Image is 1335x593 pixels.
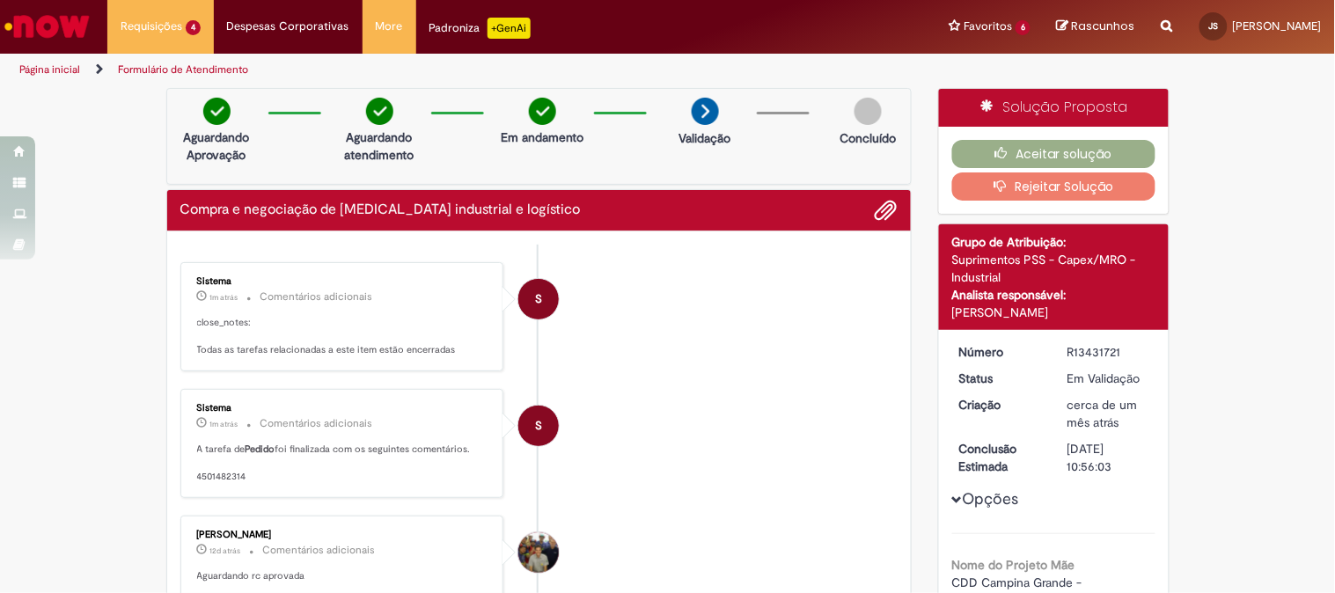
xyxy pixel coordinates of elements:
[535,405,542,447] span: S
[197,443,490,484] p: A tarefa de foi finalizada com os seguintes comentários. 4501482314
[227,18,349,35] span: Despesas Corporativas
[197,316,490,357] p: close_notes: Todas as tarefas relacionadas a este item estão encerradas
[679,129,731,147] p: Validação
[946,343,1054,361] dt: Número
[203,98,231,125] img: check-circle-green.png
[263,543,376,558] small: Comentários adicionais
[260,289,373,304] small: Comentários adicionais
[1016,20,1031,35] span: 6
[210,419,238,429] time: 29/09/2025 11:50:09
[952,557,1075,573] b: Nome do Projeto Mãe
[1067,396,1149,431] div: 20/08/2025 10:55:59
[1067,440,1149,475] div: [DATE] 10:56:03
[210,292,238,303] span: 1m atrás
[197,569,490,583] p: Aguardando rc aprovada
[180,202,581,218] h2: Compra e negociação de Capex industrial e logístico Histórico de tíquete
[210,545,241,556] time: 17/09/2025 18:49:27
[952,251,1155,286] div: Suprimentos PSS - Capex/MRO - Industrial
[1067,370,1149,387] div: Em Validação
[952,140,1155,168] button: Aceitar solução
[376,18,403,35] span: More
[952,304,1155,321] div: [PERSON_NAME]
[197,403,490,414] div: Sistema
[1067,397,1138,430] span: cerca de um mês atrás
[337,128,422,164] p: Aguardando atendimento
[13,54,877,86] ul: Trilhas de página
[946,370,1054,387] dt: Status
[692,98,719,125] img: arrow-next.png
[210,419,238,429] span: 1m atrás
[121,18,182,35] span: Requisições
[535,278,542,320] span: S
[946,440,1054,475] dt: Conclusão Estimada
[518,279,559,319] div: System
[855,98,882,125] img: img-circle-grey.png
[1072,18,1135,34] span: Rascunhos
[1067,343,1149,361] div: R13431721
[964,18,1012,35] span: Favoritos
[939,89,1169,127] div: Solução Proposta
[875,199,898,222] button: Adicionar anexos
[197,276,490,287] div: Sistema
[19,62,80,77] a: Página inicial
[210,292,238,303] time: 29/09/2025 11:50:10
[518,532,559,573] div: Lucas Xavier De Oliveira
[1067,397,1138,430] time: 20/08/2025 10:55:59
[429,18,531,39] div: Padroniza
[946,396,1054,414] dt: Criação
[366,98,393,125] img: check-circle-green.png
[118,62,248,77] a: Formulário de Atendimento
[2,9,92,44] img: ServiceNow
[501,128,583,146] p: Em andamento
[174,128,260,164] p: Aguardando Aprovação
[840,129,896,147] p: Concluído
[952,233,1155,251] div: Grupo de Atribuição:
[1233,18,1322,33] span: [PERSON_NAME]
[246,443,275,456] b: Pedido
[952,172,1155,201] button: Rejeitar Solução
[260,416,373,431] small: Comentários adicionais
[197,530,490,540] div: [PERSON_NAME]
[1209,20,1219,32] span: JS
[488,18,531,39] p: +GenAi
[1057,18,1135,35] a: Rascunhos
[186,20,201,35] span: 4
[529,98,556,125] img: check-circle-green.png
[518,406,559,446] div: System
[210,545,241,556] span: 12d atrás
[952,286,1155,304] div: Analista responsável:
